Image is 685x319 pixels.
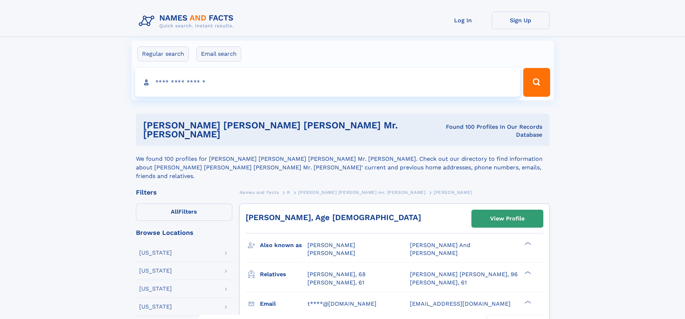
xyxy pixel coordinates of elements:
div: ❯ [523,241,531,246]
span: [PERSON_NAME] [434,190,472,195]
span: [EMAIL_ADDRESS][DOMAIN_NAME] [410,300,511,307]
a: [PERSON_NAME], 68 [307,270,366,278]
a: [PERSON_NAME] [PERSON_NAME] mr. [PERSON_NAME] [298,188,425,197]
a: Sign Up [492,12,549,29]
a: View Profile [472,210,543,227]
div: Found 100 Profiles In Our Records Database [434,123,542,139]
h3: Email [260,298,307,310]
div: Filters [136,189,232,196]
div: ❯ [523,270,531,275]
h3: Relatives [260,268,307,281]
span: [PERSON_NAME] [PERSON_NAME] mr. [PERSON_NAME] [298,190,425,195]
span: [PERSON_NAME] [307,242,355,249]
button: Search Button [523,68,550,97]
div: Browse Locations [136,229,232,236]
label: Email search [196,46,241,61]
img: Logo Names and Facts [136,12,239,31]
h1: [PERSON_NAME] [PERSON_NAME] [PERSON_NAME] mr. [PERSON_NAME] [143,121,434,139]
a: [PERSON_NAME], 61 [307,279,364,287]
a: Names and Facts [239,188,279,197]
div: [US_STATE] [139,304,172,310]
span: [PERSON_NAME] [410,250,458,256]
label: Regular search [137,46,189,61]
div: [US_STATE] [139,286,172,292]
div: [US_STATE] [139,250,172,256]
div: We found 100 profiles for [PERSON_NAME] [PERSON_NAME] [PERSON_NAME] Mr. [PERSON_NAME]. Check out ... [136,146,549,181]
label: Filters [136,204,232,221]
a: Log In [434,12,492,29]
h3: Also known as [260,239,307,251]
input: search input [135,68,520,97]
span: [PERSON_NAME] And [410,242,470,249]
div: View Profile [490,210,525,227]
span: [PERSON_NAME] [307,250,355,256]
a: R [287,188,290,197]
div: ❯ [523,300,531,304]
span: All [171,208,178,215]
span: R [287,190,290,195]
div: [US_STATE] [139,268,172,274]
a: [PERSON_NAME], 61 [410,279,467,287]
a: [PERSON_NAME], Age [DEMOGRAPHIC_DATA] [246,213,421,222]
a: [PERSON_NAME] [PERSON_NAME], 96 [410,270,518,278]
